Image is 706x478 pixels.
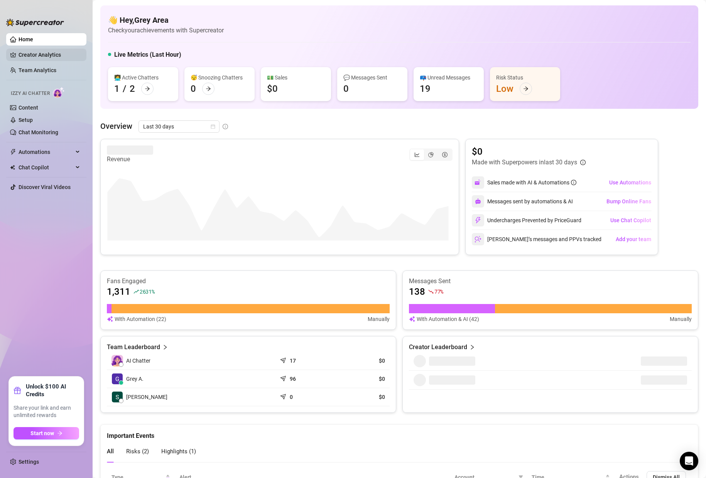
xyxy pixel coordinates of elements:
article: 96 [290,375,296,383]
article: Revenue [107,155,153,164]
img: Shai L [112,392,123,402]
span: [PERSON_NAME] [126,393,167,401]
span: pie-chart [428,152,434,157]
span: Last 30 days [143,121,215,132]
span: send [280,374,288,382]
span: arrow-right [206,86,211,91]
article: $0 [338,393,385,401]
div: 0 [343,83,349,95]
article: Fans Engaged [107,277,390,285]
div: Risk Status [496,73,554,82]
article: 0 [290,393,293,401]
span: arrow-right [57,431,62,436]
span: Highlights ( 1 ) [161,448,196,455]
a: Creator Analytics [19,49,80,61]
article: With Automation (22) [115,315,166,323]
span: Chat Copilot [19,161,73,174]
div: [PERSON_NAME]’s messages and PPVs tracked [472,233,601,245]
article: Made with Superpowers in last 30 days [472,158,577,167]
span: Use Chat Copilot [610,217,651,223]
span: Risks ( 2 ) [126,448,149,455]
div: 💵 Sales [267,73,325,82]
button: Use Chat Copilot [610,214,652,226]
img: AI Chatter [53,87,65,98]
img: logo-BBDzfeDw.svg [6,19,64,26]
img: svg%3e [475,198,481,204]
h5: Live Metrics (Last Hour) [114,50,181,59]
span: Use Automations [609,179,651,186]
span: All [107,448,114,455]
span: dollar-circle [442,152,448,157]
span: Grey A. [126,375,144,383]
span: Automations [19,146,73,158]
span: thunderbolt [10,149,16,155]
article: 138 [409,285,425,298]
article: Team Leaderboard [107,343,160,352]
div: Undercharges Prevented by PriceGuard [472,214,581,226]
img: svg%3e [475,236,481,243]
button: Bump Online Fans [606,195,652,208]
img: Chat Copilot [10,165,15,170]
span: send [280,392,288,400]
a: Settings [19,459,39,465]
span: Share your link and earn unlimited rewards [14,404,79,419]
div: 2 [130,83,135,95]
div: $0 [267,83,278,95]
article: Messages Sent [409,277,692,285]
a: Home [19,36,33,42]
article: 1,311 [107,285,130,298]
span: arrow-right [145,86,150,91]
article: Check your achievements with Supercreator [108,25,224,35]
span: 77 % [434,288,443,295]
span: Bump Online Fans [606,198,651,204]
article: 17 [290,357,296,365]
article: With Automation & AI (42) [417,315,479,323]
button: Add your team [615,233,652,245]
span: Add your team [616,236,651,242]
span: AI Chatter [126,356,150,365]
div: Open Intercom Messenger [680,452,698,470]
span: gift [14,387,21,394]
span: Izzy AI Chatter [11,90,50,97]
article: Manually [368,315,390,323]
article: $0 [338,375,385,383]
span: send [280,356,288,363]
img: svg%3e [475,217,481,224]
span: rise [133,289,139,294]
div: 0 [191,83,196,95]
button: Start nowarrow-right [14,427,79,439]
button: Use Automations [609,176,652,189]
article: $0 [338,357,385,365]
div: 19 [420,83,431,95]
span: arrow-right [523,86,529,91]
a: Team Analytics [19,67,56,73]
article: Creator Leaderboard [409,343,467,352]
h4: 👋 Hey, Grey Area [108,15,224,25]
div: Important Events [107,425,692,441]
span: fall [428,289,434,294]
span: calendar [211,124,215,129]
a: Discover Viral Videos [19,184,71,190]
article: $0 [472,145,586,158]
span: info-circle [223,124,228,129]
article: Overview [100,120,132,132]
img: izzy-ai-chatter-avatar-DDCN_rTZ.svg [111,355,123,367]
div: 1 [114,83,120,95]
div: 😴 Snoozing Chatters [191,73,248,82]
img: Grey Area [112,373,123,384]
div: 👩‍💻 Active Chatters [114,73,172,82]
div: Messages sent by automations & AI [472,195,573,208]
strong: Unlock $100 AI Credits [26,383,79,398]
a: Setup [19,117,33,123]
img: svg%3e [409,315,415,323]
span: 2631 % [140,288,155,295]
div: 📪 Unread Messages [420,73,478,82]
span: Start now [30,430,54,436]
div: segmented control [409,149,453,161]
div: Sales made with AI & Automations [487,178,576,187]
img: svg%3e [475,179,481,186]
img: svg%3e [107,315,113,323]
span: info-circle [571,180,576,185]
span: line-chart [414,152,420,157]
div: 💬 Messages Sent [343,73,401,82]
